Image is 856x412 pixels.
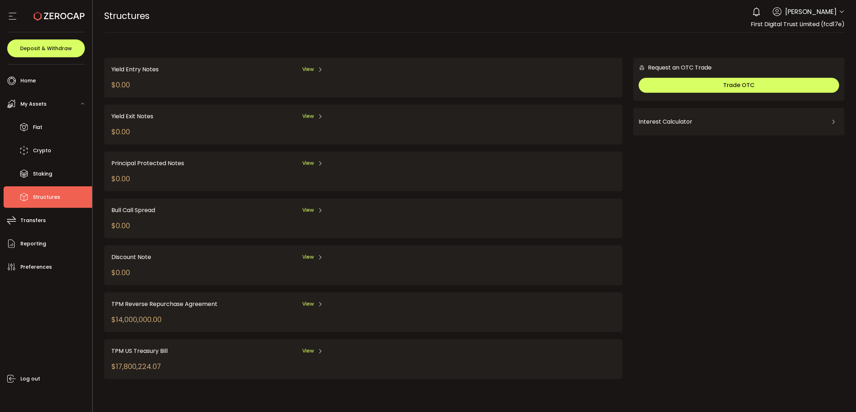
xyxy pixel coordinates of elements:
span: View [302,347,314,355]
span: Crypto [33,145,51,156]
span: Transfers [20,215,46,226]
span: Log out [20,374,40,384]
span: Structures [33,192,60,202]
div: $0.00 [111,220,130,231]
span: Staking [33,169,52,179]
img: 6nGpN7MZ9FLuBP83NiajKbTRY4UzlzQtBKtCrLLspmCkSvCZHBKvY3NxgQaT5JnOQREvtQ257bXeeSTueZfAPizblJ+Fe8JwA... [639,64,645,71]
span: Reporting [20,239,46,249]
span: Yield Exit Notes [111,112,153,121]
span: View [302,300,314,308]
span: TPM US Treasury Bill [111,346,168,355]
div: Interest Calculator [639,113,839,130]
span: Bull Call Spread [111,206,155,215]
span: Trade OTC [723,81,755,89]
span: View [302,206,314,214]
span: Home [20,76,36,86]
span: Yield Entry Notes [111,65,159,74]
span: View [302,66,314,73]
button: Deposit & Withdraw [7,39,85,57]
span: View [302,253,314,261]
span: Discount Note [111,253,151,262]
div: Request an OTC Trade [633,63,712,72]
span: My Assets [20,99,47,109]
div: $0.00 [111,173,130,184]
span: View [302,112,314,120]
span: Preferences [20,262,52,272]
span: [PERSON_NAME] [785,7,837,16]
iframe: Chat Widget [820,378,856,412]
span: Deposit & Withdraw [20,46,72,51]
button: Trade OTC [639,78,839,93]
div: $14,000,000.00 [111,314,162,325]
span: Fiat [33,122,42,133]
span: View [302,159,314,167]
div: $0.00 [111,126,130,137]
span: Principal Protected Notes [111,159,184,168]
div: $17,800,224.07 [111,361,161,372]
div: $0.00 [111,80,130,90]
span: First Digital Trust Limited (fcd17e) [751,20,845,28]
div: $0.00 [111,267,130,278]
span: Structures [104,10,150,22]
span: TPM Reverse Repurchase Agreement [111,300,217,308]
